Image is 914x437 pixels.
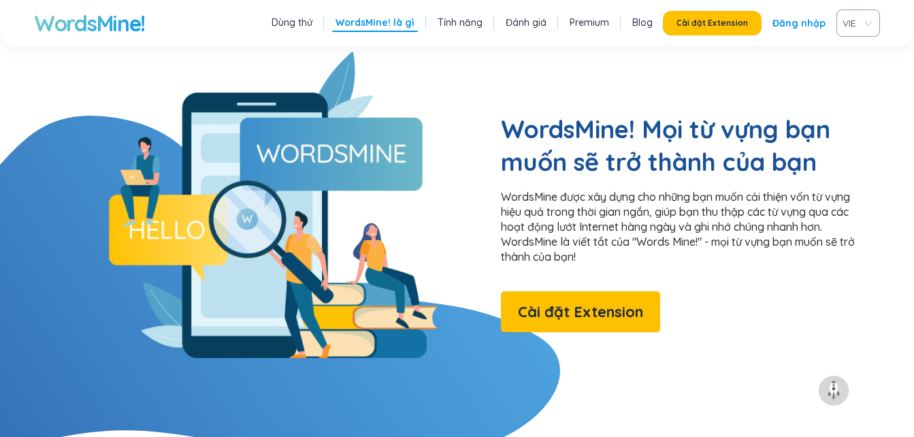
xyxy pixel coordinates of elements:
a: WordsMine! [34,10,145,37]
span: Cài đặt Extension [676,18,748,29]
a: Blog [632,16,653,29]
span: VIE [843,13,868,33]
button: Cài đặt Extension [501,291,660,332]
a: Đánh giá [506,16,546,29]
a: WordsMine! là gì [336,16,414,29]
a: Tính năng [438,16,483,29]
a: Premium [570,16,609,29]
p: WordsMine được xây dựng cho những bạn muốn cải thiện vốn từ vựng hiệu quả trong thời gian ngắn, g... [501,189,868,264]
img: to top [823,380,845,402]
a: Dùng thử [272,16,312,29]
a: Đăng nhập [772,11,826,35]
h2: WordsMine! Mọi từ vựng bạn muốn sẽ trở thành của bạn [501,113,868,178]
span: Cài đặt Extension [518,300,643,324]
button: Cài đặt Extension [663,11,762,35]
img: What's WordsMine! [109,52,438,358]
